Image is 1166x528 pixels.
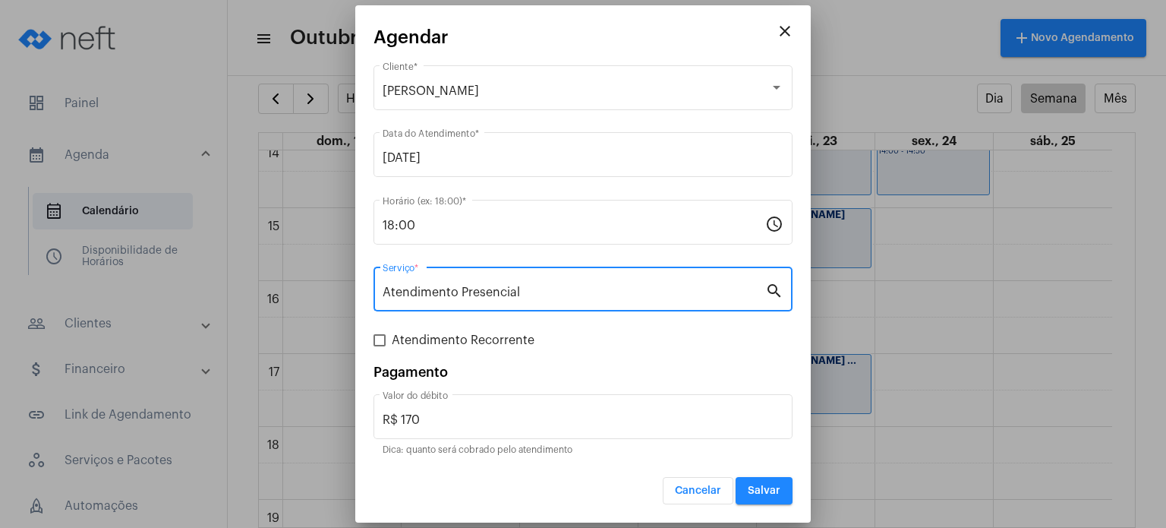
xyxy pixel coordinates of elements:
[383,445,572,456] mat-hint: Dica: quanto será cobrado pelo atendimento
[663,477,733,504] button: Cancelar
[383,85,479,97] span: [PERSON_NAME]
[373,27,449,47] span: Agendar
[392,331,534,349] span: Atendimento Recorrente
[675,485,721,496] span: Cancelar
[776,22,794,40] mat-icon: close
[373,365,448,379] span: Pagamento
[383,413,783,427] input: Valor
[383,286,765,299] input: Pesquisar serviço
[748,485,780,496] span: Salvar
[765,214,783,232] mat-icon: schedule
[765,281,783,299] mat-icon: search
[383,219,765,232] input: Horário
[736,477,793,504] button: Salvar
